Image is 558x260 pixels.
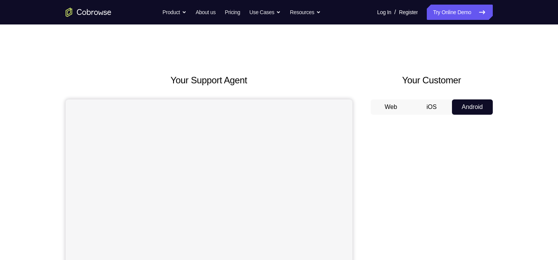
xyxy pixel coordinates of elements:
[162,5,187,20] button: Product
[290,5,321,20] button: Resources
[371,73,493,87] h2: Your Customer
[249,5,281,20] button: Use Cases
[66,73,352,87] h2: Your Support Agent
[394,8,396,17] span: /
[225,5,240,20] a: Pricing
[66,8,111,17] a: Go to the home page
[377,5,391,20] a: Log In
[427,5,492,20] a: Try Online Demo
[411,99,452,115] button: iOS
[196,5,215,20] a: About us
[399,5,418,20] a: Register
[452,99,493,115] button: Android
[371,99,412,115] button: Web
